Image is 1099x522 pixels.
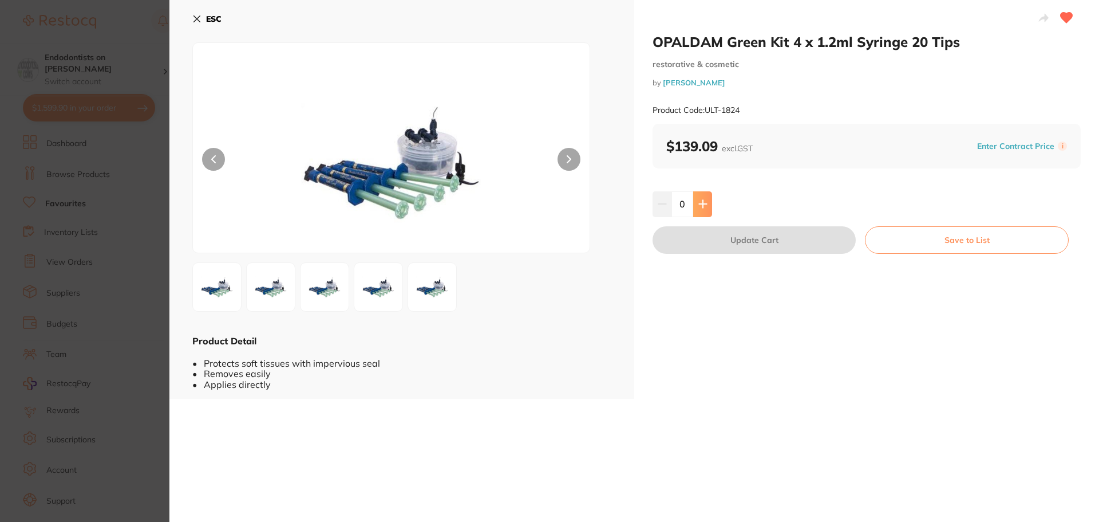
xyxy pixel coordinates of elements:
img: LmpwZw [196,266,238,308]
div: • Protects soft tissues with impervious seal • Removes easily • Applies directly [192,347,611,390]
small: restorative & cosmetic [653,60,1081,69]
img: XzIuanBn [250,266,291,308]
span: excl. GST [722,143,753,154]
label: i [1058,142,1067,151]
a: [PERSON_NAME] [663,78,725,87]
button: Update Cart [653,226,856,254]
b: $139.09 [666,138,753,155]
h2: OPALDAM Green Kit 4 x 1.2ml Syringe 20 Tips [653,33,1081,50]
img: LmpwZw [272,72,511,253]
button: Save to List [865,226,1069,254]
small: by [653,79,1081,87]
img: XzMuanBn [304,266,345,308]
img: XzUuanBn [412,266,453,308]
img: XzQuanBn [358,266,399,308]
b: ESC [206,14,222,24]
b: Product Detail [192,335,256,347]
button: ESC [192,9,222,29]
button: Enter Contract Price [974,141,1058,152]
small: Product Code: ULT-1824 [653,105,740,115]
